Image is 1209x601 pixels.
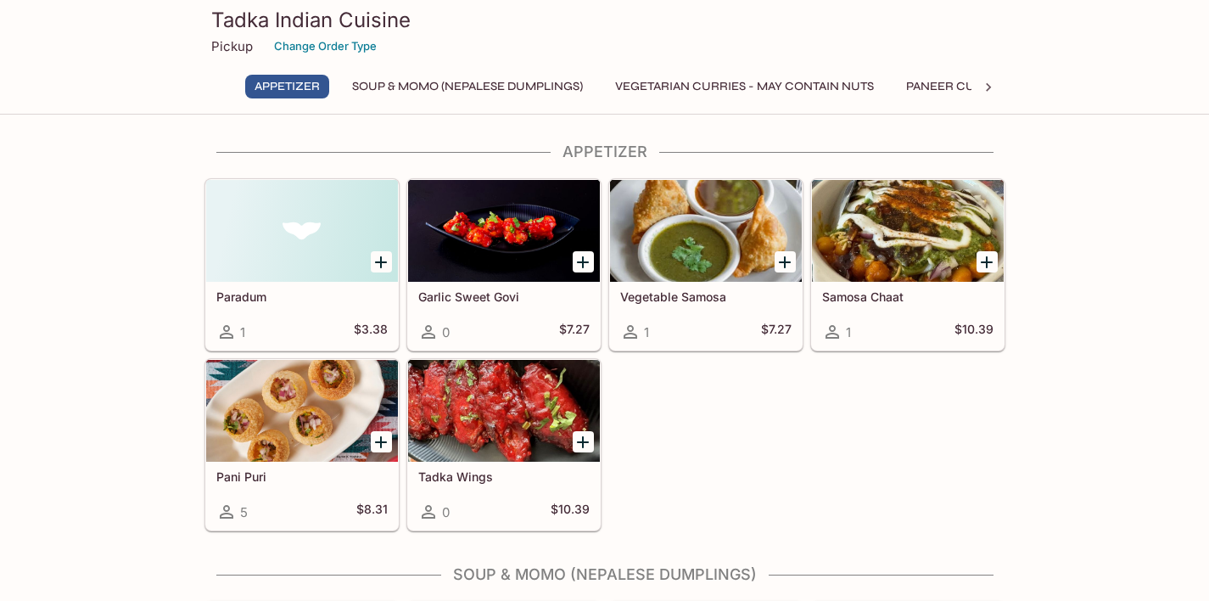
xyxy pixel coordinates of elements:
[408,180,600,282] div: Garlic Sweet Govi
[609,179,803,351] a: Vegetable Samosa1$7.27
[812,180,1004,282] div: Samosa Chaat
[573,251,594,272] button: Add Garlic Sweet Govi
[822,289,994,304] h5: Samosa Chaat
[407,179,601,351] a: Garlic Sweet Govi0$7.27
[371,251,392,272] button: Add Paradum
[211,38,253,54] p: Pickup
[407,359,601,531] a: Tadka Wings0$10.39
[216,469,388,484] h5: Pani Puri
[761,322,792,342] h5: $7.27
[356,502,388,522] h5: $8.31
[954,322,994,342] h5: $10.39
[354,322,388,342] h5: $3.38
[644,324,649,340] span: 1
[266,33,384,59] button: Change Order Type
[240,504,248,520] span: 5
[206,180,398,282] div: Paradum
[205,179,399,351] a: Paradum1$3.38
[897,75,1019,98] button: Paneer Curries
[620,289,792,304] h5: Vegetable Samosa
[206,360,398,462] div: Pani Puri
[240,324,245,340] span: 1
[204,565,1005,584] h4: Soup & Momo (Nepalese Dumplings)
[216,289,388,304] h5: Paradum
[371,431,392,452] button: Add Pani Puri
[211,7,999,33] h3: Tadka Indian Cuisine
[204,143,1005,161] h4: Appetizer
[846,324,851,340] span: 1
[442,324,450,340] span: 0
[245,75,329,98] button: Appetizer
[606,75,883,98] button: Vegetarian Curries - may contain nuts
[559,322,590,342] h5: $7.27
[418,469,590,484] h5: Tadka Wings
[610,180,802,282] div: Vegetable Samosa
[205,359,399,531] a: Pani Puri5$8.31
[977,251,998,272] button: Add Samosa Chaat
[775,251,796,272] button: Add Vegetable Samosa
[551,502,590,522] h5: $10.39
[811,179,1005,351] a: Samosa Chaat1$10.39
[573,431,594,452] button: Add Tadka Wings
[418,289,590,304] h5: Garlic Sweet Govi
[442,504,450,520] span: 0
[408,360,600,462] div: Tadka Wings
[343,75,592,98] button: Soup & Momo (Nepalese Dumplings)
